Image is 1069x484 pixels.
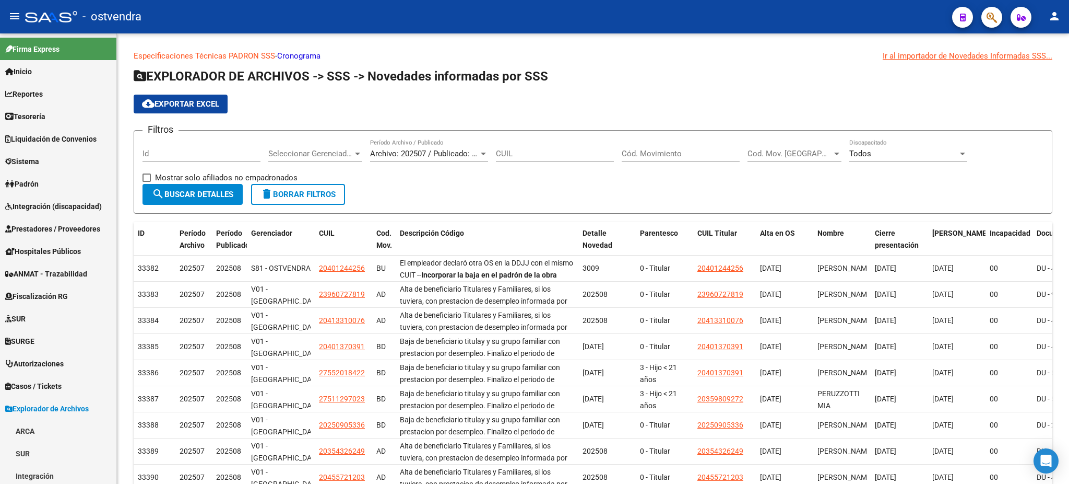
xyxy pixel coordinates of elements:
span: 0 - Titular [640,316,670,325]
span: 0 - Titular [640,290,670,298]
span: [DATE] [932,316,954,325]
span: 202508 [583,316,608,325]
span: Autorizaciones [5,358,64,370]
span: [PERSON_NAME] [817,290,873,298]
span: [DATE] [583,421,604,429]
div: 00 [990,471,1028,483]
span: 20455721203 [319,473,365,481]
span: Mostrar solo afiliados no empadronados [155,171,298,184]
span: [DATE] [875,264,896,272]
span: [DATE] [932,264,954,272]
span: 202508 [583,473,608,481]
span: 23960727819 [697,290,743,298]
span: [DATE] [875,473,896,481]
span: [DATE] [760,368,781,377]
span: Prestadores / Proveedores [5,223,100,235]
span: 0 - Titular [640,342,670,351]
datatable-header-cell: Cod. Mov. [372,222,396,268]
datatable-header-cell: Parentesco [636,222,693,268]
span: 202508 [216,316,241,325]
span: 33383 [138,290,159,298]
span: Alta de beneficiario Titulares y Familiares, si los tuviera, con prestacion de desempleo informad... [400,285,567,341]
datatable-header-cell: Descripción Código [396,222,578,268]
datatable-header-cell: Período Archivo [175,222,212,268]
span: 20455721203 [697,473,743,481]
span: PERUZZOTTI MIA [PERSON_NAME] [817,389,873,422]
div: 00 [990,419,1028,431]
span: 20354326249 [697,447,743,455]
span: Baja de beneficiario titulay y su grupo familiar con prestacion por desempleo. Finalizo el period... [400,389,571,445]
span: V01 - [GEOGRAPHIC_DATA] [251,416,322,436]
span: Sistema [5,156,39,167]
span: 33388 [138,421,159,429]
span: [DATE] [932,473,954,481]
span: V01 - [GEOGRAPHIC_DATA] [251,442,322,462]
span: [DATE] [875,290,896,298]
span: Integración (discapacidad) [5,201,102,212]
span: [DATE] [583,368,604,377]
span: Firma Express [5,43,60,55]
span: 20401370391 [319,342,365,351]
mat-icon: person [1048,10,1061,22]
span: AD [376,316,386,325]
span: V01 - [GEOGRAPHIC_DATA] [251,389,322,410]
span: [DATE] [932,290,954,298]
span: 202508 [216,421,241,429]
span: 0 - Titular [640,421,670,429]
span: Baja de beneficiario titulay y su grupo familiar con prestacion por desempleo. Finalizo el period... [400,363,571,419]
span: AD [376,447,386,455]
span: [DATE] [875,447,896,455]
span: 20401244256 [319,264,365,272]
span: 33387 [138,395,159,403]
span: 20401370391 [697,342,743,351]
span: 20359809272 [697,395,743,403]
span: [DATE] [760,264,781,272]
div: Open Intercom Messenger [1034,448,1059,474]
div: Ir al importador de Novedades Informadas SSS... [883,50,1052,62]
span: Período Publicado [216,229,250,249]
span: Hospitales Públicos [5,246,81,257]
div: 00 [990,367,1028,379]
span: [DATE] [932,447,954,455]
mat-icon: cloud_download [142,97,155,110]
span: 0 - Titular [640,264,670,272]
span: BU [376,264,386,272]
span: Casos / Tickets [5,381,62,392]
span: 33389 [138,447,159,455]
div: 00 [990,445,1028,457]
span: 0 - Titular [640,447,670,455]
span: [DATE] [583,342,604,351]
datatable-header-cell: Cierre presentación [871,222,928,268]
span: 202508 [583,447,608,455]
span: [DATE] [760,473,781,481]
span: Cierre presentación [875,229,919,249]
span: [DATE] [932,342,954,351]
span: Detalle Novedad [583,229,612,249]
span: [DATE] [932,421,954,429]
span: Descripción Código [400,229,464,237]
span: 20354326249 [319,447,365,455]
span: BD [376,395,386,403]
span: 0 - Titular [640,473,670,481]
span: 33386 [138,368,159,377]
mat-icon: delete [260,188,273,200]
span: Reportes [5,88,43,100]
button: Buscar Detalles [142,184,243,205]
span: 3 - Hijo < 21 años [640,389,677,410]
span: 202508 [216,290,241,298]
span: Alta en OS [760,229,795,237]
span: El empleador declaró otra OS en la DDJJ con el mismo CUIT -- -- OS ddjj [400,259,573,303]
datatable-header-cell: Gerenciador [247,222,315,268]
span: Baja de beneficiario titulay y su grupo familiar con prestacion por desempleo. Finalizo el period... [400,337,571,393]
mat-icon: menu [8,10,21,22]
span: 20401244256 [697,264,743,272]
button: Exportar EXCEL [134,95,228,113]
h3: Filtros [142,122,179,137]
span: Exportar EXCEL [142,99,219,109]
span: Nombre [817,229,844,237]
span: [DATE] [760,342,781,351]
datatable-header-cell: Alta en OS [756,222,813,268]
span: 20401370391 [697,368,743,377]
span: BD [376,342,386,351]
datatable-header-cell: Incapacidad [985,222,1032,268]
